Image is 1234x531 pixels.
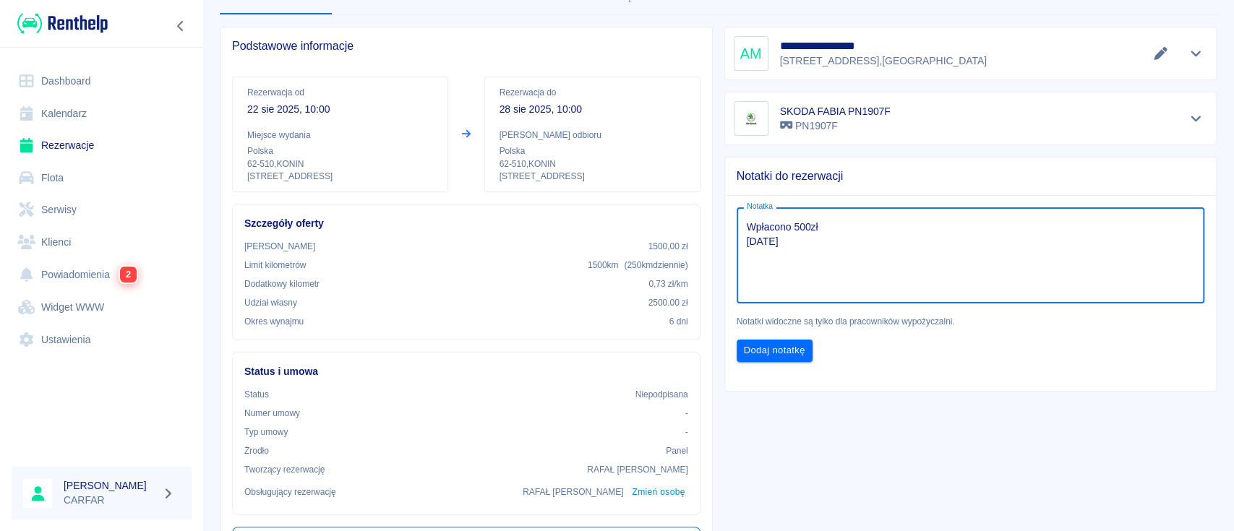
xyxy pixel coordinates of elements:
[629,482,687,503] button: Zmień osobę
[12,162,192,194] a: Flota
[669,315,688,328] p: 6 dni
[780,118,891,134] p: PN1907F
[500,86,685,99] p: Rezerwacja do
[737,340,813,362] button: Dodaj notatkę
[12,129,192,162] a: Rezerwacje
[12,98,192,130] a: Kalendarz
[1149,43,1173,64] button: Edytuj dane
[685,407,688,420] p: -
[232,39,700,53] span: Podstawowe informacje
[120,267,137,282] span: 2
[244,259,306,272] p: Limit kilometrów
[587,463,687,476] p: RAFAŁ [PERSON_NAME]
[12,291,192,324] a: Widget WWW
[780,104,891,118] h6: SKODA FABIA PN1907F
[500,129,685,142] p: [PERSON_NAME] odbioru
[12,258,192,291] a: Powiadomienia2
[170,17,192,35] button: Zwiń nawigację
[64,493,156,508] p: CARFAR
[247,129,433,142] p: Miejsce wydania
[635,388,688,401] p: Niepodpisana
[247,102,433,117] p: 22 sie 2025, 10:00
[666,444,688,457] p: Panel
[747,220,1195,292] textarea: Wpłacono 500zł [DATE]
[500,170,685,183] p: [STREET_ADDRESS]
[737,169,1205,184] span: Notatki do rezerwacji
[244,426,288,439] p: Typ umowy
[244,315,304,328] p: Okres wynajmu
[500,102,685,117] p: 28 sie 2025, 10:00
[247,170,433,183] p: [STREET_ADDRESS]
[500,157,685,170] p: 62-510 , KONIN
[12,226,192,259] a: Klienci
[247,86,433,99] p: Rezerwacja od
[1184,108,1208,129] button: Pokaż szczegóły
[523,485,623,498] p: RAFAŁ [PERSON_NAME]
[747,201,773,212] label: Notatka
[244,485,336,498] p: Obsługujący rezerwację
[244,407,300,420] p: Numer umowy
[734,36,768,71] div: AM
[500,144,685,157] p: Polska
[247,157,433,170] p: 62-510 , KONIN
[17,12,108,35] img: Renthelp logo
[244,364,688,379] h6: Status i umowa
[588,259,688,272] p: 1500 km
[1184,43,1208,64] button: Pokaż szczegóły
[12,65,192,98] a: Dashboard
[648,277,687,290] p: 0,73 zł /km
[244,463,325,476] p: Tworzący rezerwację
[12,12,108,35] a: Renthelp logo
[244,216,688,231] h6: Szczegóły oferty
[244,240,315,253] p: [PERSON_NAME]
[244,296,297,309] p: Udział własny
[244,388,269,401] p: Status
[247,144,433,157] p: Polska
[12,194,192,226] a: Serwisy
[648,296,688,309] p: 2500,00 zł
[624,260,687,270] span: ( 250 km dziennie )
[64,478,156,493] h6: [PERSON_NAME]
[780,53,987,69] p: [STREET_ADDRESS] , [GEOGRAPHIC_DATA]
[685,426,688,439] p: -
[244,277,320,290] p: Dodatkowy kilometr
[648,240,688,253] p: 1500,00 zł
[12,324,192,356] a: Ustawienia
[244,444,269,457] p: Żrodło
[737,104,766,133] img: Image
[737,315,1205,328] p: Notatki widoczne są tylko dla pracowników wypożyczalni.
